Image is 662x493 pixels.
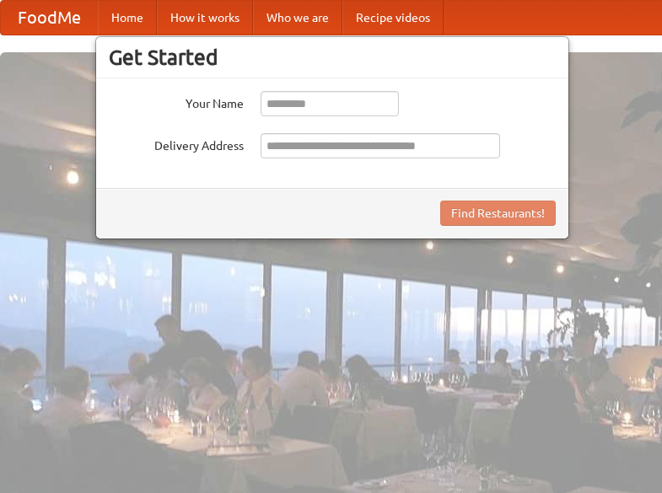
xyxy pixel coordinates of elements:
[109,91,244,112] label: Your Name
[157,1,253,35] a: How it works
[109,133,244,154] label: Delivery Address
[1,1,98,35] a: FoodMe
[342,1,444,35] a: Recipe videos
[253,1,342,35] a: Who we are
[109,45,556,70] h3: Get Started
[440,201,556,226] button: Find Restaurants!
[98,1,157,35] a: Home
